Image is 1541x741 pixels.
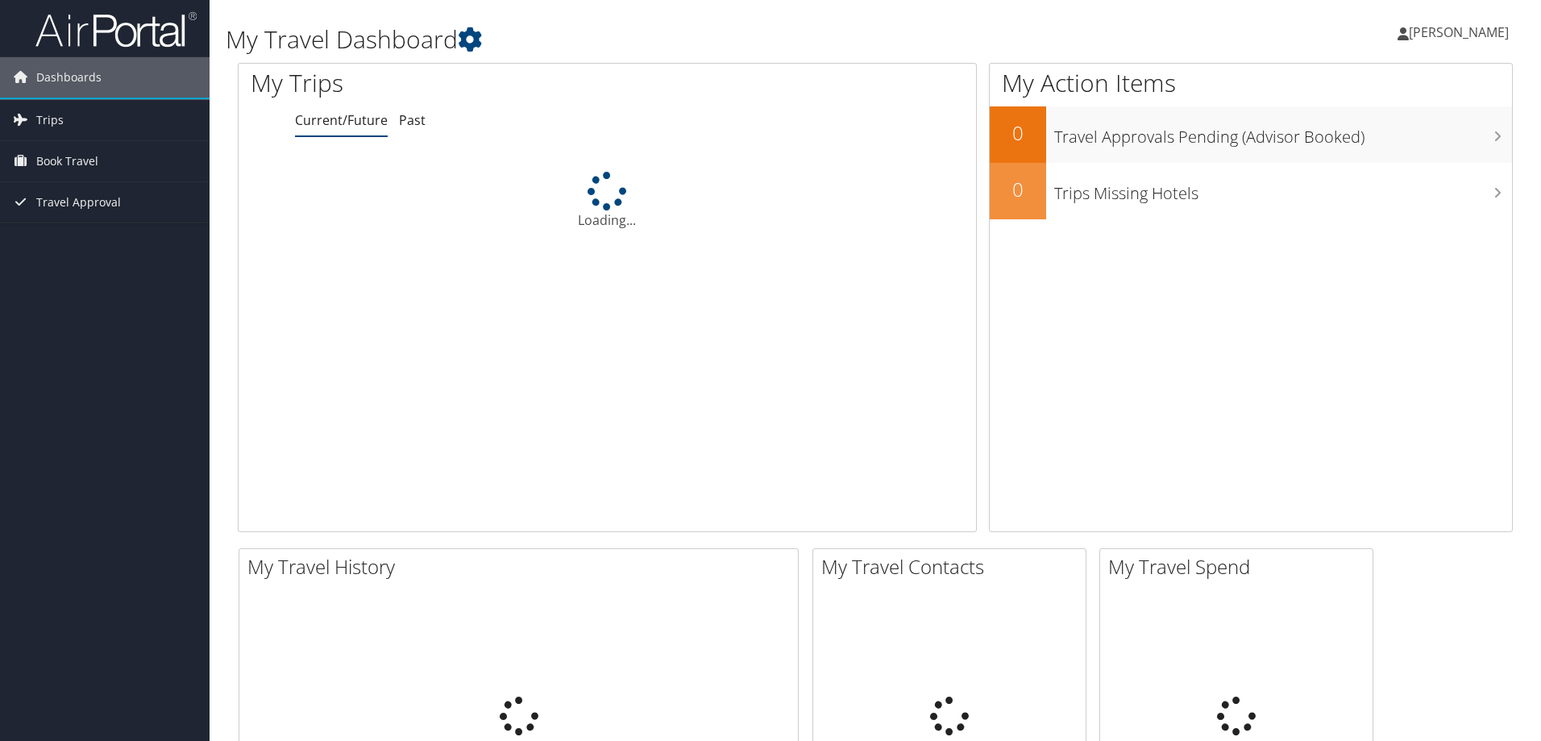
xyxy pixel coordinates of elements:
[399,111,426,129] a: Past
[990,176,1046,203] h2: 0
[36,100,64,140] span: Trips
[1409,23,1509,41] span: [PERSON_NAME]
[1398,8,1525,56] a: [PERSON_NAME]
[990,66,1512,100] h1: My Action Items
[36,141,98,181] span: Book Travel
[1108,553,1373,581] h2: My Travel Spend
[1054,174,1512,205] h3: Trips Missing Hotels
[990,119,1046,147] h2: 0
[251,66,657,100] h1: My Trips
[247,553,798,581] h2: My Travel History
[1054,118,1512,148] h3: Travel Approvals Pending (Advisor Booked)
[239,172,976,230] div: Loading...
[295,111,388,129] a: Current/Future
[990,163,1512,219] a: 0Trips Missing Hotels
[35,10,197,48] img: airportal-logo.png
[990,106,1512,163] a: 0Travel Approvals Pending (Advisor Booked)
[821,553,1086,581] h2: My Travel Contacts
[226,23,1092,56] h1: My Travel Dashboard
[36,182,121,223] span: Travel Approval
[36,57,102,98] span: Dashboards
